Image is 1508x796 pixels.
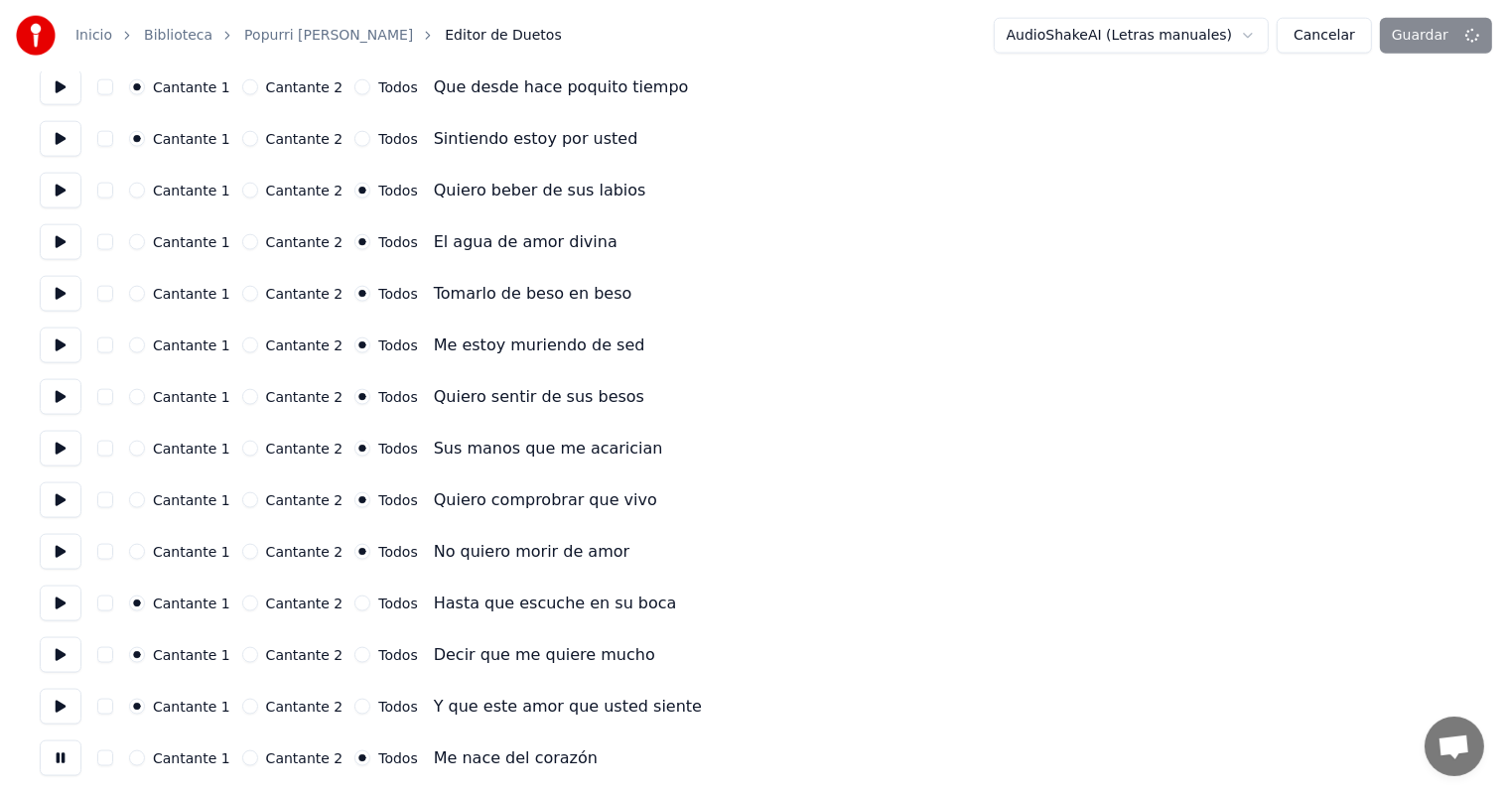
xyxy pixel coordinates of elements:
[378,545,417,559] label: Todos
[378,700,417,714] label: Todos
[378,493,417,507] label: Todos
[445,26,561,46] span: Editor de Duetos
[153,648,230,662] label: Cantante 1
[378,132,417,146] label: Todos
[434,230,617,254] div: El agua de amor divina
[266,597,343,610] label: Cantante 2
[434,488,657,512] div: Quiero comprobrar que vivo
[266,442,343,456] label: Cantante 2
[75,26,562,46] nav: breadcrumb
[144,26,212,46] a: Biblioteca
[153,80,230,94] label: Cantante 1
[434,179,646,202] div: Quiero beber de sus labios
[266,338,343,352] label: Cantante 2
[378,80,417,94] label: Todos
[378,287,417,301] label: Todos
[266,80,343,94] label: Cantante 2
[378,442,417,456] label: Todos
[434,592,677,615] div: Hasta que escuche en su boca
[1277,18,1372,54] button: Cancelar
[153,184,230,198] label: Cantante 1
[434,695,702,719] div: Y que este amor que usted siente
[153,235,230,249] label: Cantante 1
[434,75,689,99] div: Que desde hace poquito tiempo
[434,540,629,564] div: No quiero morir de amor
[266,700,343,714] label: Cantante 2
[244,26,413,46] a: Popurri [PERSON_NAME]
[153,132,230,146] label: Cantante 1
[378,751,417,765] label: Todos
[153,390,230,404] label: Cantante 1
[153,442,230,456] label: Cantante 1
[434,282,632,306] div: Tomarlo de beso en beso
[266,184,343,198] label: Cantante 2
[153,287,230,301] label: Cantante 1
[153,700,230,714] label: Cantante 1
[378,648,417,662] label: Todos
[266,235,343,249] label: Cantante 2
[378,235,417,249] label: Todos
[266,132,343,146] label: Cantante 2
[434,385,644,409] div: Quiero sentir de sus besos
[16,16,56,56] img: youka
[153,751,230,765] label: Cantante 1
[434,643,655,667] div: Decir que me quiere mucho
[266,545,343,559] label: Cantante 2
[434,746,598,770] div: Me nace del corazón
[378,184,417,198] label: Todos
[153,338,230,352] label: Cantante 1
[434,437,663,461] div: Sus manos que me acarician
[1425,717,1484,776] div: Chat abierto
[75,26,112,46] a: Inicio
[266,390,343,404] label: Cantante 2
[378,390,417,404] label: Todos
[266,287,343,301] label: Cantante 2
[266,751,343,765] label: Cantante 2
[378,338,417,352] label: Todos
[153,545,230,559] label: Cantante 1
[266,493,343,507] label: Cantante 2
[266,648,343,662] label: Cantante 2
[378,597,417,610] label: Todos
[434,333,645,357] div: Me estoy muriendo de sed
[434,127,638,151] div: Sintiendo estoy por usted
[153,597,230,610] label: Cantante 1
[153,493,230,507] label: Cantante 1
